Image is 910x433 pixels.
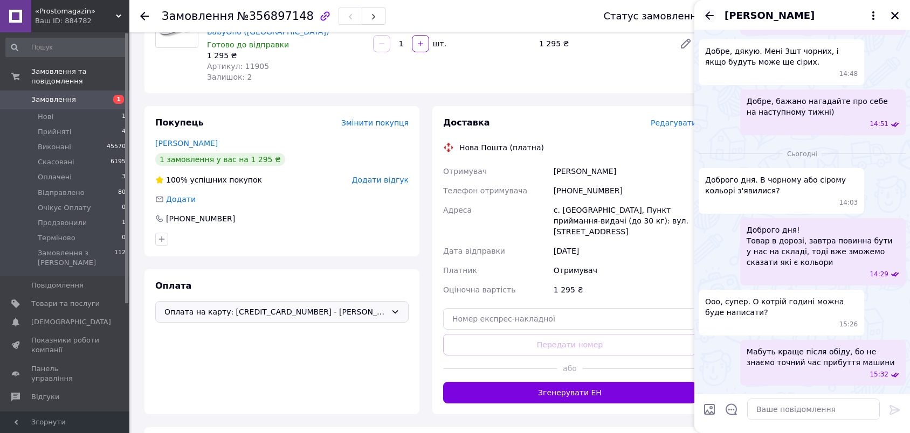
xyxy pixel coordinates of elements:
[839,198,858,207] span: 14:03 12.08.2025
[113,95,124,104] span: 1
[5,38,127,57] input: Пошук
[839,69,858,79] span: 14:48 08.08.2025
[155,139,218,148] a: [PERSON_NAME]
[140,11,149,22] div: Повернутися назад
[31,364,100,383] span: Панель управління
[122,233,126,243] span: 0
[870,370,888,379] span: 15:32 12.08.2025
[430,38,447,49] div: шт.
[162,10,234,23] span: Замовлення
[207,62,269,71] span: Артикул: 11905
[118,188,126,198] span: 80
[122,172,126,182] span: 3
[237,10,314,23] span: №356897148
[705,174,858,196] span: Доброго дня. В чорному або сірому кольорі з'явилися?
[155,153,285,166] div: 1 замовлення у вас на 1 295 ₴
[725,9,880,23] button: [PERSON_NAME]
[443,206,472,214] span: Адреса
[535,36,671,51] div: 1 295 ₴
[457,142,547,153] div: Нова Пошта (платна)
[443,117,490,128] span: Доставка
[155,174,262,185] div: успішних покупок
[38,203,91,213] span: Очікує Оплату
[122,218,126,228] span: 1
[155,281,191,291] span: Оплата
[38,142,71,152] span: Виконані
[31,392,59,402] span: Відгуки
[164,306,387,318] span: Оплата на карту: [CREDIT_CARD_NUMBER] - [PERSON_NAME]
[443,247,505,255] span: Дата відправки
[725,402,739,416] button: Відкрити шаблони відповідей
[888,9,901,22] button: Закрити
[747,346,899,368] span: Мабуть краще після обіду, бо не знаємо точний час прибуття машини
[725,9,815,23] span: [PERSON_NAME]
[705,46,858,67] span: Добре, дякую. Мені 3шт чорних, і якщо будуть може ще сірих.
[551,280,699,299] div: 1 295 ₴
[551,181,699,200] div: [PHONE_NUMBER]
[122,203,126,213] span: 0
[443,167,487,176] span: Отримувач
[38,157,74,167] span: Скасовані
[38,248,114,268] span: Замовлення з [PERSON_NAME]
[551,261,699,280] div: Отримувач
[31,299,100,309] span: Товари та послуги
[699,148,906,159] div: 12.08.2025
[35,16,129,26] div: Ваш ID: 884782
[122,112,126,122] span: 1
[651,118,697,127] span: Редагувати
[551,241,699,261] div: [DATE]
[443,186,527,195] span: Телефон отримувача
[870,270,888,279] span: 14:29 12.08.2025
[114,248,126,268] span: 112
[675,33,697,54] a: Редагувати
[557,363,583,374] span: або
[38,188,85,198] span: Відправлено
[551,162,699,181] div: [PERSON_NAME]
[38,172,72,182] span: Оплачені
[155,117,204,128] span: Покупець
[747,96,899,117] span: Добре, бажано нагадайте про себе на наступному тижні)
[35,6,116,16] span: «Prostomagazin»
[207,40,289,49] span: Готово до відправки
[839,320,858,329] span: 15:26 12.08.2025
[107,142,126,152] span: 45570
[122,127,126,137] span: 4
[551,200,699,241] div: с. [GEOGRAPHIC_DATA], Пункт приймання-видачі (до 30 кг): вул. [STREET_ADDRESS]
[165,213,236,224] div: [PHONE_NUMBER]
[31,317,111,327] span: [DEMOGRAPHIC_DATA]
[166,176,188,184] span: 100%
[705,296,858,318] span: Ооо, супер. О котрій годині можна буде написати?
[31,67,129,86] span: Замовлення та повідомлення
[38,218,87,228] span: Продзвонили
[31,281,84,290] span: Повідомлення
[207,6,359,36] a: Дитячі електронні ваги до 30 кг, ваги для зважування новонароджених BabyOno ([GEOGRAPHIC_DATA])
[31,95,76,104] span: Замовлення
[443,382,697,403] button: Згенерувати ЕН
[783,150,822,159] span: Сьогодні
[870,120,888,129] span: 14:51 08.08.2025
[747,225,899,268] span: Доброго дня! Товар в дорозі, завтра повинна бути у нас на складі, тоді вже зможемо сказати які є ...
[111,157,126,167] span: 6195
[31,410,60,420] span: Покупці
[443,308,697,330] input: Номер експрес-накладної
[443,266,477,275] span: Платник
[31,336,100,355] span: Показники роботи компанії
[443,285,515,294] span: Оціночна вартість
[341,118,409,127] span: Змінити покупця
[38,127,71,137] span: Прийняті
[603,11,702,22] div: Статус замовлення
[207,50,364,61] div: 1 295 ₴
[352,176,409,184] span: Додати відгук
[703,9,716,22] button: Назад
[207,73,252,81] span: Залишок: 2
[166,195,196,204] span: Додати
[38,112,53,122] span: Нові
[38,233,75,243] span: Терміново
